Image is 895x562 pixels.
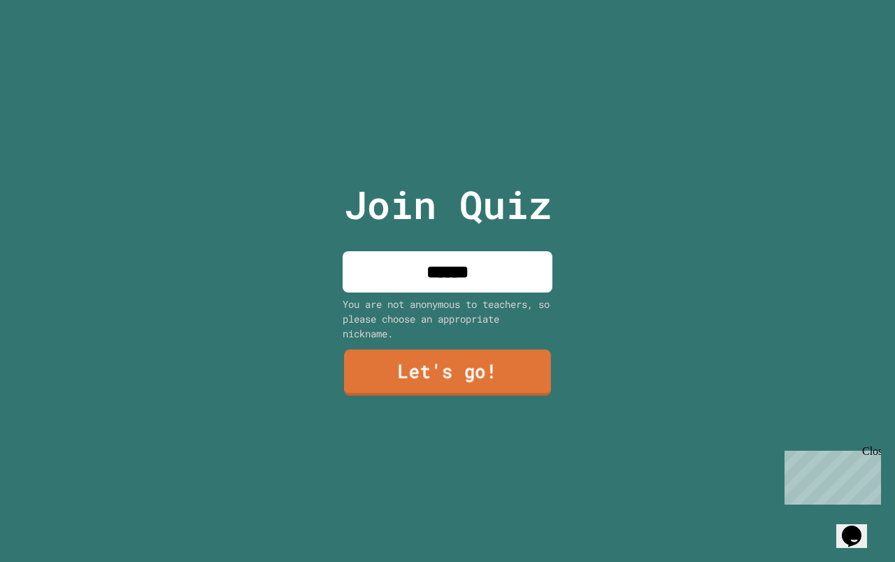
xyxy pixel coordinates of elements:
[6,6,96,89] div: Chat with us now!Close
[836,506,881,548] iframe: chat widget
[344,350,551,396] a: Let's go!
[343,297,552,341] div: You are not anonymous to teachers, so please choose an appropriate nickname.
[344,176,552,234] p: Join Quiz
[779,445,881,505] iframe: chat widget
